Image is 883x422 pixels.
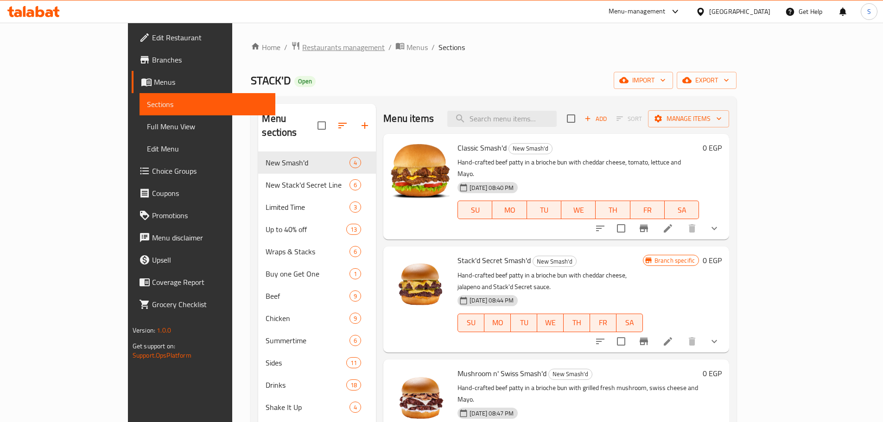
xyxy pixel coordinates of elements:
span: Full Menu View [147,121,268,132]
div: items [349,179,361,190]
a: Edit Restaurant [132,26,275,49]
span: TH [599,203,626,217]
span: [DATE] 08:40 PM [466,183,517,192]
span: 4 [350,403,361,412]
span: Grocery Checklist [152,299,268,310]
img: Stack'd Secret Smash'd [391,254,450,313]
span: Menus [154,76,268,88]
div: Sides11 [258,352,376,374]
a: Branches [132,49,275,71]
a: Promotions [132,204,275,227]
div: items [349,157,361,168]
button: show more [703,330,725,353]
button: SU [457,201,492,219]
input: search [447,111,557,127]
a: Sections [140,93,275,115]
span: Restaurants management [302,42,385,53]
span: Coupons [152,188,268,199]
h6: 0 EGP [703,141,722,154]
div: items [349,202,361,213]
span: WE [541,316,560,329]
div: items [349,290,361,302]
span: Buy one Get One [266,268,349,279]
span: TU [515,316,534,329]
p: Hand-crafted beef patty in a brioche bun with cheddar cheese, jalapeno and Stack'd Secret sauce. [457,270,643,293]
span: SU [462,203,489,217]
a: Coupons [132,182,275,204]
div: Limited Time [266,202,349,213]
span: 18 [347,381,361,390]
span: Manage items [655,113,722,125]
span: Edit Menu [147,143,268,154]
div: Buy one Get One1 [258,263,376,285]
span: 6 [350,181,361,189]
button: import [614,72,673,89]
span: Chicken [266,313,349,324]
span: Sort sections [331,114,354,137]
span: export [684,75,729,86]
span: 6 [350,336,361,345]
svg: Show Choices [709,336,720,347]
span: Open [294,77,316,85]
span: MO [496,203,523,217]
span: New Smash'd [549,369,592,379]
a: Coverage Report [132,271,275,293]
button: SA [616,314,643,332]
button: TU [527,201,561,219]
span: Coverage Report [152,277,268,288]
span: 11 [347,359,361,367]
span: 9 [350,314,361,323]
span: FR [594,316,613,329]
div: Chicken9 [258,307,376,329]
li: / [284,42,287,53]
span: Stack'd Secret Smash'd [457,253,531,267]
a: Restaurants management [291,41,385,53]
a: Support.OpsPlatform [133,349,191,361]
div: Drinks [266,379,346,391]
div: Beef9 [258,285,376,307]
div: Summertime6 [258,329,376,352]
button: TH [564,314,590,332]
li: / [388,42,392,53]
button: WE [561,201,596,219]
span: Add item [581,112,610,126]
div: Open [294,76,316,87]
div: Summertime [266,335,349,346]
span: Edit Restaurant [152,32,268,43]
button: SU [457,314,484,332]
span: Choice Groups [152,165,268,176]
h6: 0 EGP [703,367,722,380]
span: FR [634,203,661,217]
img: Classic Smash'd [391,141,450,201]
span: Select all sections [312,116,331,135]
span: Sections [438,42,465,53]
span: New Stack'd Secret Line [266,179,349,190]
div: items [349,313,361,324]
a: Menus [395,41,428,53]
span: Select to update [611,219,631,238]
div: Menu-management [609,6,666,17]
span: 3 [350,203,361,212]
span: 13 [347,225,361,234]
span: Classic Smash'd [457,141,507,155]
button: TH [596,201,630,219]
h2: Menu sections [262,112,318,139]
div: Shake It Up4 [258,396,376,418]
button: Add [581,112,610,126]
button: sort-choices [589,330,611,353]
span: New Smash'd [266,157,349,168]
p: Hand-crafted beef patty in a brioche bun with cheddar cheese, tomato, lettuce and Mayo. [457,157,699,180]
a: Upsell [132,249,275,271]
div: Beef [266,290,349,302]
div: Shake It Up [266,402,349,413]
button: show more [703,217,725,239]
div: Limited Time3 [258,196,376,218]
a: Edit menu item [662,336,673,347]
span: Promotions [152,210,268,221]
span: Sides [266,357,346,368]
button: sort-choices [589,217,611,239]
span: Add [583,113,608,124]
a: Menu disclaimer [132,227,275,249]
